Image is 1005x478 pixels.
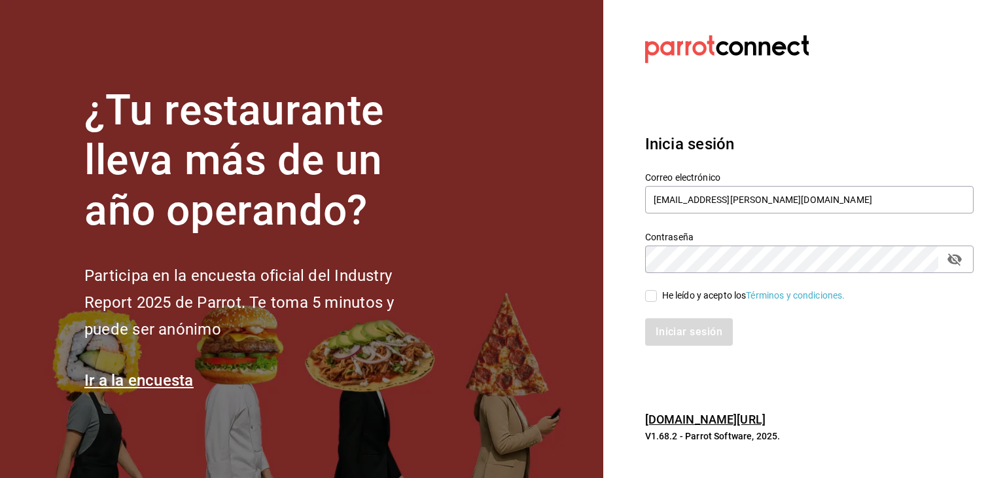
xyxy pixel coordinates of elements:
input: Ingresa tu correo electrónico [645,186,974,213]
label: Contraseña [645,232,974,241]
button: passwordField [943,248,966,270]
div: He leído y acepto los [662,289,845,303]
a: Términos y condiciones. [746,290,845,301]
label: Correo electrónico [645,172,974,181]
p: V1.68.2 - Parrot Software, 2025. [645,430,974,443]
h1: ¿Tu restaurante lleva más de un año operando? [84,86,438,236]
a: [DOMAIN_NAME][URL] [645,413,766,426]
h3: Inicia sesión [645,132,974,156]
h2: Participa en la encuesta oficial del Industry Report 2025 de Parrot. Te toma 5 minutos y puede se... [84,263,438,342]
a: Ir a la encuesta [84,371,194,390]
